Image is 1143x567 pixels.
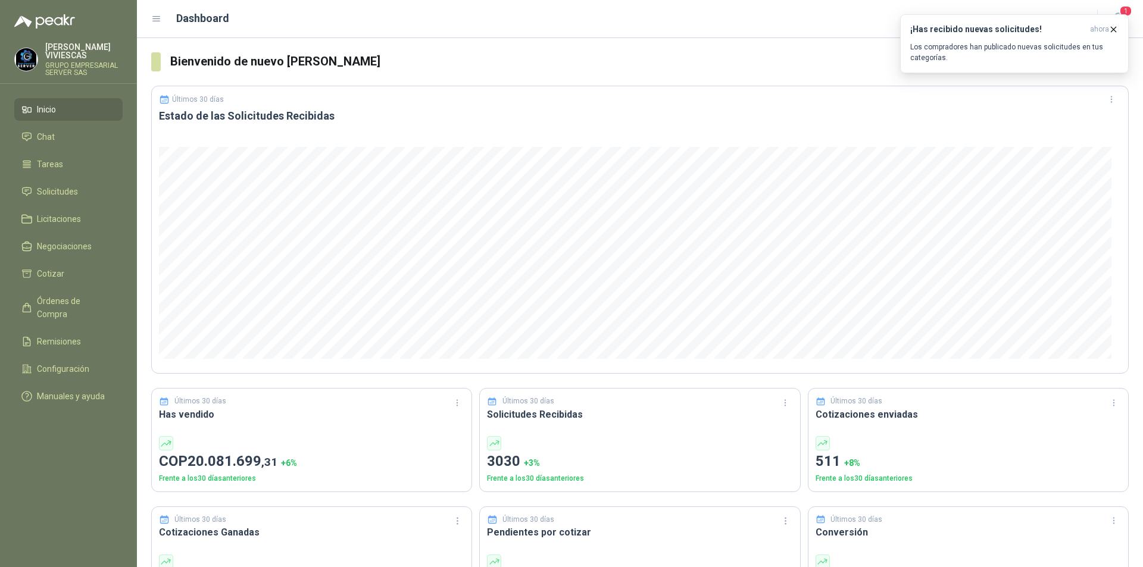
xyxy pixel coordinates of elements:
h3: Has vendido [159,407,464,422]
p: GRUPO EMPRESARIAL SERVER SAS [45,62,123,76]
p: Últimos 30 días [172,95,224,104]
a: Negociaciones [14,235,123,258]
p: 511 [816,450,1121,473]
img: Logo peakr [14,14,75,29]
p: Últimos 30 días [502,514,554,525]
h3: Conversión [816,525,1121,540]
span: Tareas [37,158,63,171]
h3: Estado de las Solicitudes Recibidas [159,109,1121,123]
span: Chat [37,130,55,143]
p: Últimos 30 días [830,396,882,407]
a: Remisiones [14,330,123,353]
a: Solicitudes [14,180,123,203]
span: Inicio [37,103,56,116]
p: Los compradores han publicado nuevas solicitudes en tus categorías. [910,42,1119,63]
span: Cotizar [37,267,64,280]
p: Últimos 30 días [174,514,226,525]
h1: Dashboard [176,10,229,27]
span: + 6 % [281,458,297,468]
a: Inicio [14,98,123,121]
span: + 3 % [524,458,540,468]
a: Chat [14,126,123,148]
span: ,31 [261,455,277,469]
p: [PERSON_NAME] VIVIESCAS [45,43,123,59]
h3: ¡Has recibido nuevas solicitudes! [910,24,1085,35]
span: Remisiones [37,335,81,348]
span: Manuales y ayuda [37,390,105,403]
p: Frente a los 30 días anteriores [816,473,1121,484]
p: Últimos 30 días [502,396,554,407]
span: Solicitudes [37,185,78,198]
span: Licitaciones [37,212,81,225]
p: Frente a los 30 días anteriores [487,473,792,484]
p: Frente a los 30 días anteriores [159,473,464,484]
img: Company Logo [15,48,38,71]
a: Cotizar [14,262,123,285]
a: Manuales y ayuda [14,385,123,408]
span: 20.081.699 [188,453,277,469]
span: 1 [1119,5,1132,17]
h3: Solicitudes Recibidas [487,407,792,422]
p: COP [159,450,464,473]
span: Órdenes de Compra [37,295,111,321]
button: ¡Has recibido nuevas solicitudes!ahora Los compradores han publicado nuevas solicitudes en tus ca... [900,14,1129,73]
a: Órdenes de Compra [14,290,123,325]
p: Últimos 30 días [830,514,882,525]
h3: Cotizaciones enviadas [816,407,1121,422]
button: 1 [1107,8,1129,30]
h3: Cotizaciones Ganadas [159,525,464,540]
h3: Bienvenido de nuevo [PERSON_NAME] [170,52,1129,71]
p: Últimos 30 días [174,396,226,407]
a: Tareas [14,153,123,176]
p: 3030 [487,450,792,473]
span: Negociaciones [37,240,92,253]
h3: Pendientes por cotizar [487,525,792,540]
span: Configuración [37,362,89,375]
a: Configuración [14,358,123,380]
a: Licitaciones [14,208,123,230]
span: ahora [1090,24,1109,35]
span: + 8 % [844,458,860,468]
